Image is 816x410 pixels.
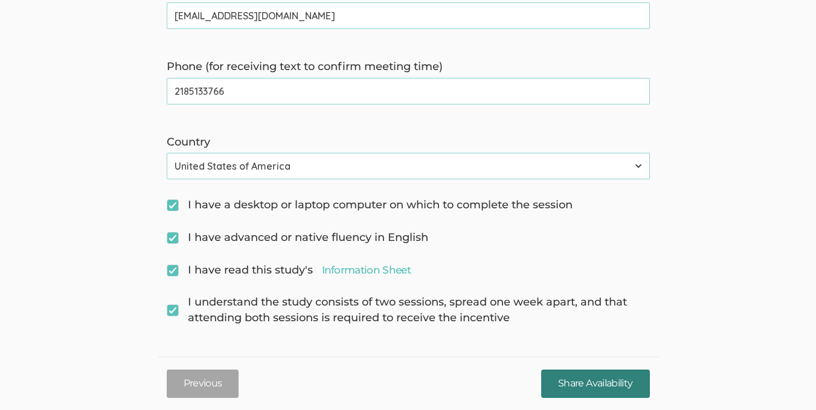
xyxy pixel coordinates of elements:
[541,370,649,398] input: Share Availability
[167,370,239,398] button: Previous
[167,135,650,150] label: Country
[322,263,411,277] a: Information Sheet
[167,197,573,213] span: I have a desktop or laptop computer on which to complete the session
[167,59,650,75] label: Phone (for receiving text to confirm meeting time)
[167,295,650,325] span: I understand the study consists of two sessions, spread one week apart, and that attending both s...
[167,263,411,278] span: I have read this study's
[167,230,428,246] span: I have advanced or native fluency in English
